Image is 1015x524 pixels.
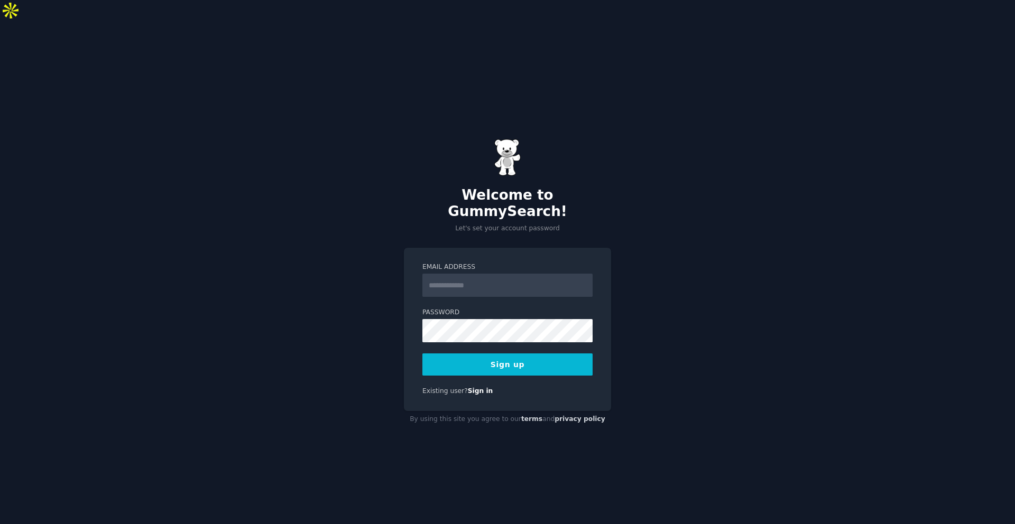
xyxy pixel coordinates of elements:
[422,387,468,395] span: Existing user?
[404,187,611,220] h2: Welcome to GummySearch!
[422,308,593,317] label: Password
[521,415,542,423] a: terms
[422,263,593,272] label: Email Address
[494,139,521,176] img: Gummy Bear
[404,224,611,233] p: Let's set your account password
[468,387,493,395] a: Sign in
[422,353,593,376] button: Sign up
[555,415,605,423] a: privacy policy
[404,411,611,428] div: By using this site you agree to our and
